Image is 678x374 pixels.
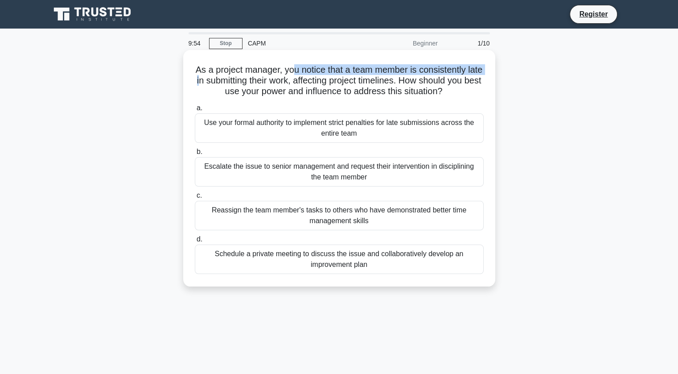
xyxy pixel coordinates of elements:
[197,235,202,243] span: d.
[183,34,209,52] div: 9:54
[209,38,242,49] a: Stop
[195,245,484,274] div: Schedule a private meeting to discuss the issue and collaboratively develop an improvement plan
[195,113,484,143] div: Use your formal authority to implement strict penalties for late submissions across the entire team
[365,34,443,52] div: Beginner
[443,34,495,52] div: 1/10
[195,201,484,230] div: Reassign the team member's tasks to others who have demonstrated better time management skills
[197,104,202,112] span: a.
[574,8,613,20] a: Register
[242,34,365,52] div: CAPM
[197,148,202,155] span: b.
[195,157,484,187] div: Escalate the issue to senior management and request their intervention in disciplining the team m...
[194,64,485,97] h5: As a project manager, you notice that a team member is consistently late in submitting their work...
[197,191,202,199] span: c.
